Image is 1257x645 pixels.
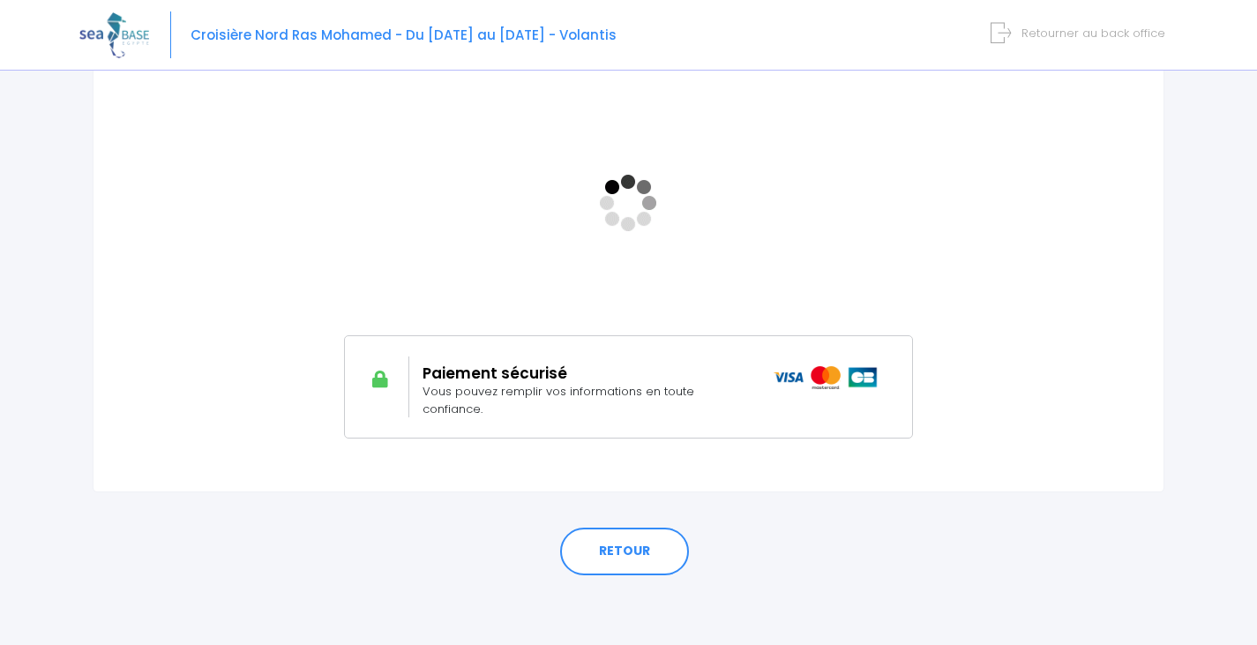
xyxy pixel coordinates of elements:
a: Retourner au back office [998,25,1165,41]
span: Vous pouvez remplir vos informations en toute confiance. [423,383,694,417]
a: RETOUR [560,528,689,575]
iframe: <!-- //required --> [344,71,913,335]
span: Croisière Nord Ras Mohamed - Du [DATE] au [DATE] - Volantis [191,26,617,44]
span: Retourner au back office [1021,25,1165,41]
h2: Paiement sécurisé [423,364,747,382]
img: icons_paiement_securise@2x.png [774,366,879,389]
